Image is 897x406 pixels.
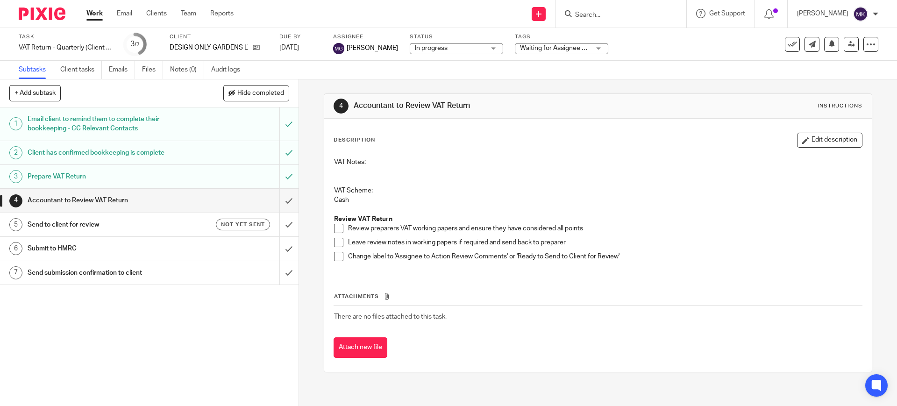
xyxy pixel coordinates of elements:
[146,9,167,18] a: Clients
[135,42,140,47] small: /7
[853,7,868,21] img: svg%3E
[9,242,22,255] div: 6
[28,218,189,232] h1: Send to client for review
[334,99,349,114] div: 4
[19,61,53,79] a: Subtasks
[415,45,448,51] span: In progress
[334,216,392,222] strong: Review VAT Return
[334,157,861,167] p: VAT Notes:
[28,146,189,160] h1: Client has confirmed bookkeeping is complete
[28,242,189,256] h1: Submit to HMRC
[9,117,22,130] div: 1
[221,221,265,228] span: Not yet sent
[28,193,189,207] h1: Accountant to Review VAT Return
[19,7,65,20] img: Pixie
[86,9,103,18] a: Work
[279,44,299,51] span: [DATE]
[9,266,22,279] div: 7
[109,61,135,79] a: Emails
[279,33,321,41] label: Due by
[797,133,862,148] button: Edit description
[348,252,861,261] p: Change label to 'Assignee to Action Review Comments' or 'Ready to Send to Client for Review'
[334,337,387,358] button: Attach new file
[211,61,247,79] a: Audit logs
[237,90,284,97] span: Hide completed
[334,313,447,320] span: There are no files attached to this task.
[19,33,112,41] label: Task
[170,61,204,79] a: Notes (0)
[347,43,398,53] span: [PERSON_NAME]
[60,61,102,79] a: Client tasks
[210,9,234,18] a: Reports
[348,238,861,247] p: Leave review notes in working papers if required and send back to preparer
[170,33,268,41] label: Client
[9,85,61,101] button: + Add subtask
[797,9,848,18] p: [PERSON_NAME]
[334,294,379,299] span: Attachments
[410,33,503,41] label: Status
[334,136,375,144] p: Description
[9,170,22,183] div: 3
[170,43,248,52] p: DESIGN ONLY GARDENS LTD
[520,45,591,51] span: Waiting for Assignee + 1
[333,33,398,41] label: Assignee
[181,9,196,18] a: Team
[348,224,861,233] p: Review preparers VAT working papers and ensure they have considered all points
[334,195,861,205] p: Cash
[28,170,189,184] h1: Prepare VAT Return
[19,43,112,52] div: VAT Return - Quarterly (Client Bookkeeping) - [DATE] - [DATE]
[117,9,132,18] a: Email
[574,11,658,20] input: Search
[354,101,618,111] h1: Accountant to Review VAT Return
[142,61,163,79] a: Files
[223,85,289,101] button: Hide completed
[9,218,22,231] div: 5
[19,43,112,52] div: VAT Return - Quarterly (Client Bookkeeping) - July - September, 2025
[818,102,862,110] div: Instructions
[130,39,140,50] div: 3
[333,43,344,54] img: svg%3E
[709,10,745,17] span: Get Support
[28,266,189,280] h1: Send submission confirmation to client
[9,194,22,207] div: 4
[334,186,861,195] p: VAT Scheme:
[9,146,22,159] div: 2
[28,112,189,136] h1: Email client to remind them to complete their bookkeeping - CC Relevant Contacts
[515,33,608,41] label: Tags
